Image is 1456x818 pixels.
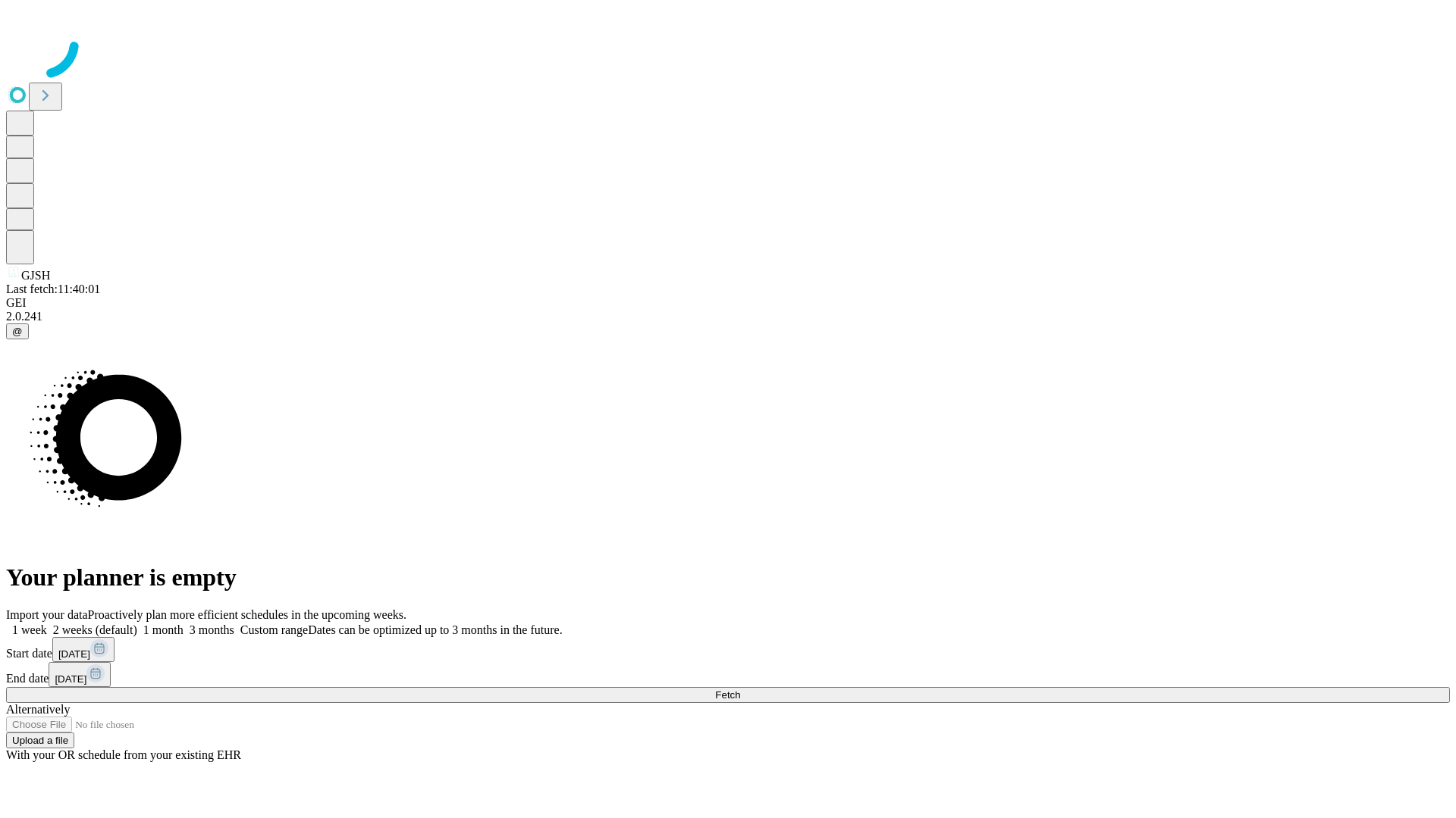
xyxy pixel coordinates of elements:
[6,662,1450,687] div: End date
[53,623,137,636] span: 2 weeks (default)
[6,748,241,761] span: With your OR schedule from your existing EHR
[52,637,115,662] button: [DATE]
[715,689,740,701] span: Fetch
[190,623,234,636] span: 3 months
[12,326,23,337] span: @
[21,269,50,282] span: GJSH
[6,732,74,748] button: Upload a file
[143,623,184,636] span: 1 month
[6,310,1450,323] div: 2.0.241
[6,564,1450,592] h1: Your planner is empty
[12,623,47,636] span: 1 week
[49,662,111,687] button: [DATE]
[6,323,29,339] button: @
[240,623,308,636] span: Custom range
[55,673,86,685] span: [DATE]
[6,703,70,716] span: Alternatively
[6,687,1450,703] button: Fetch
[308,623,562,636] span: Dates can be optimized up to 3 months in the future.
[6,637,1450,662] div: Start date
[88,608,406,621] span: Proactively plan more efficient schedules in the upcoming weeks.
[6,296,1450,310] div: GEI
[6,608,88,621] span: Import your data
[6,283,100,295] span: Last fetch: 11:40:01
[58,648,90,660] span: [DATE]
